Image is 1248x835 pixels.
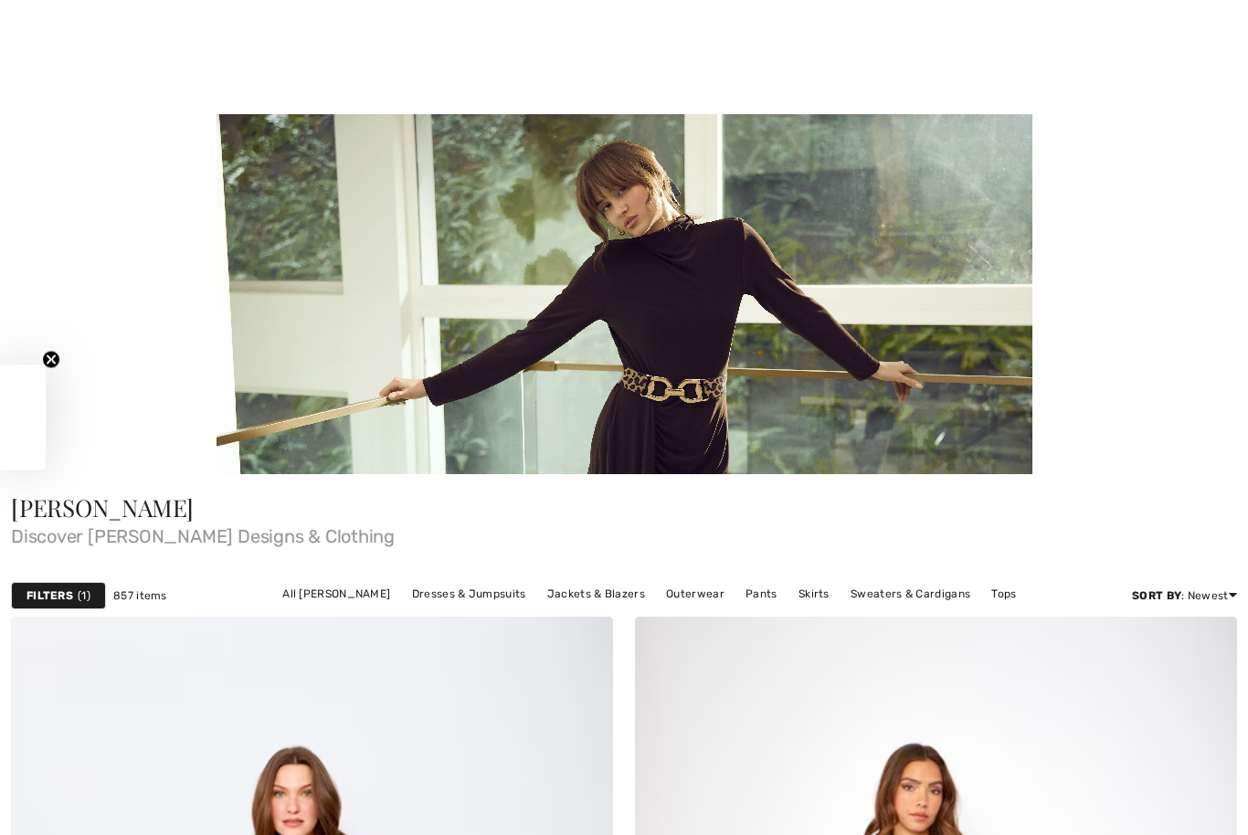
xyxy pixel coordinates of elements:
span: 1 [78,587,90,604]
a: Jackets & Blazers [538,582,654,606]
a: Skirts [789,582,839,606]
strong: Filters [26,587,73,604]
a: All [PERSON_NAME] [273,582,399,606]
span: [PERSON_NAME] [11,491,194,523]
span: Discover [PERSON_NAME] Designs & Clothing [11,520,1237,545]
a: Pants [736,582,787,606]
span: 857 items [113,587,167,604]
button: Close teaser [42,351,60,369]
div: : Newest [1132,587,1237,604]
a: Tops [982,582,1025,606]
a: Dresses & Jumpsuits [403,582,535,606]
a: Sweaters & Cardigans [841,582,979,606]
strong: Sort By [1132,589,1181,602]
img: Frank Lyman - Canada | Shop Frank Lyman Clothing Online at 1ère Avenue [217,111,1032,474]
a: Outerwear [657,582,734,606]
